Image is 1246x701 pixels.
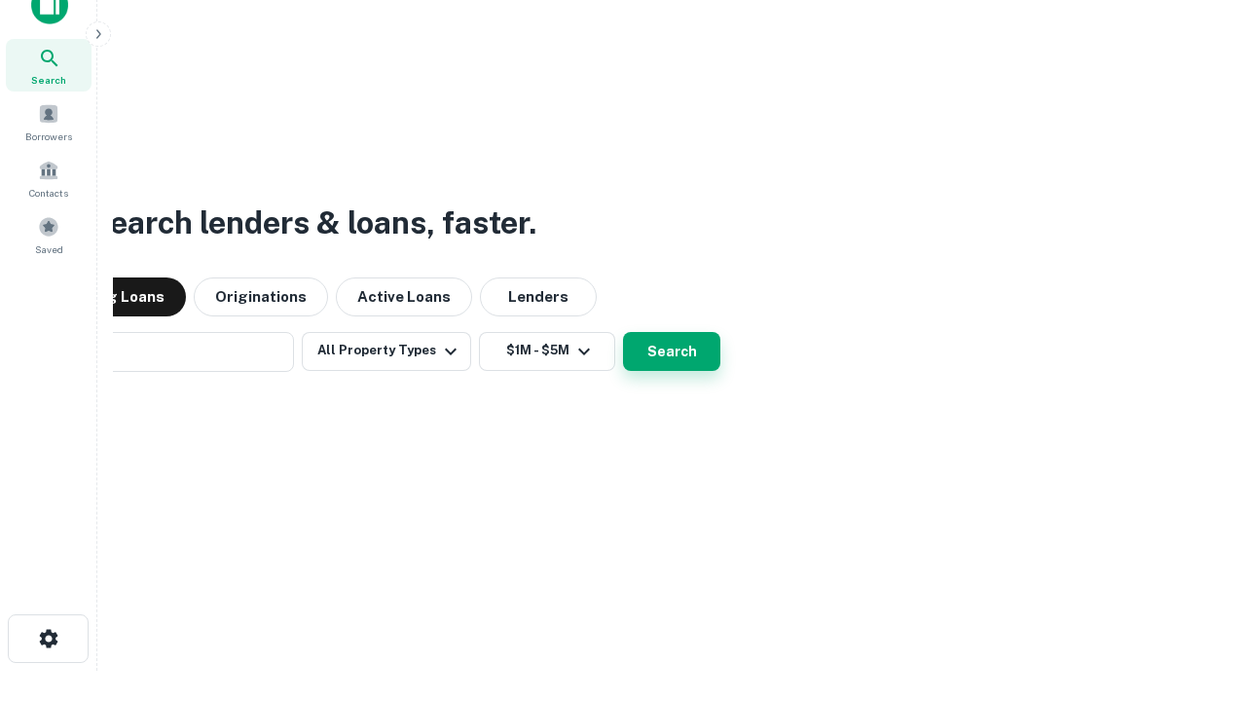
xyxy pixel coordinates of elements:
[623,332,720,371] button: Search
[336,277,472,316] button: Active Loans
[25,129,72,144] span: Borrowers
[89,200,536,246] h3: Search lenders & loans, faster.
[479,332,615,371] button: $1M - $5M
[1149,545,1246,639] iframe: Chat Widget
[6,152,92,204] a: Contacts
[480,277,597,316] button: Lenders
[6,95,92,148] a: Borrowers
[29,185,68,201] span: Contacts
[194,277,328,316] button: Originations
[302,332,471,371] button: All Property Types
[35,241,63,257] span: Saved
[6,39,92,92] a: Search
[31,72,66,88] span: Search
[6,208,92,261] a: Saved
